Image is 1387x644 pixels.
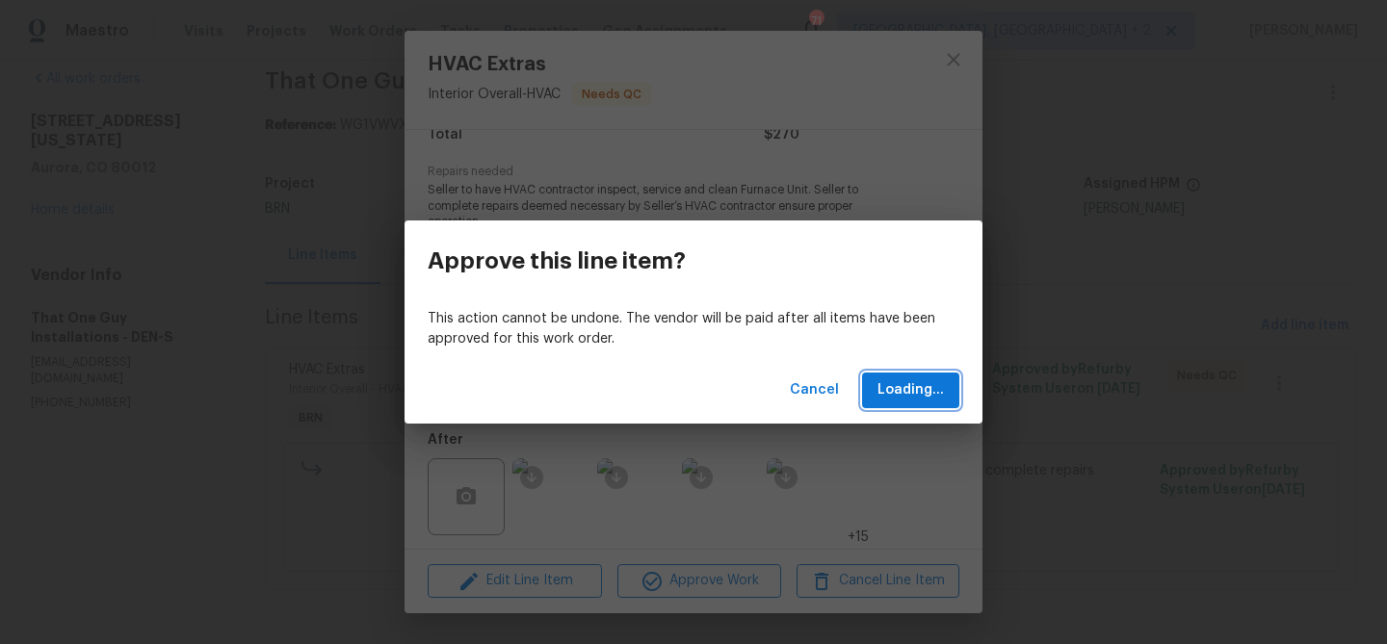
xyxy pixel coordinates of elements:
span: Loading... [877,378,944,402]
h3: Approve this line item? [428,247,686,274]
span: Cancel [790,378,839,402]
button: Cancel [782,373,847,408]
button: Loading... [862,373,959,408]
p: This action cannot be undone. The vendor will be paid after all items have been approved for this... [428,309,959,349]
